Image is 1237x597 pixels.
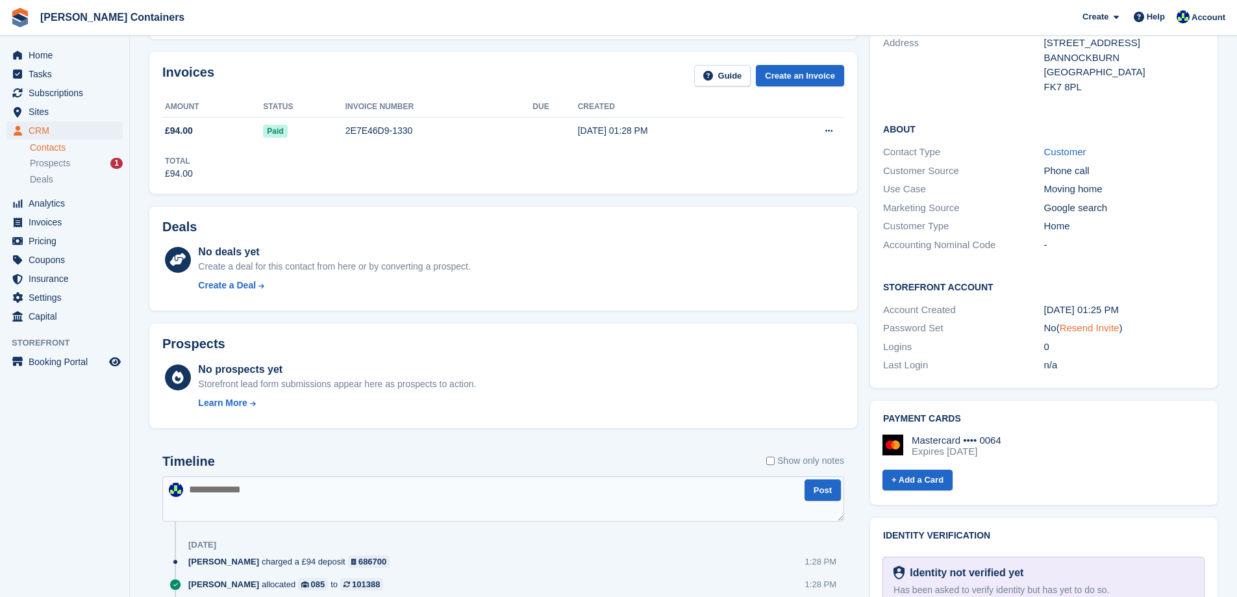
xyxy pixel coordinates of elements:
[298,578,328,591] a: 085
[756,65,844,86] a: Create an Invoice
[893,583,1193,597] div: Has been asked to verify identity but has yet to do so.
[883,201,1043,216] div: Marketing Source
[162,337,225,351] h2: Prospects
[1082,10,1108,23] span: Create
[883,321,1043,336] div: Password Set
[883,414,1205,424] h2: Payment cards
[882,435,903,455] img: Mastercard Logo
[198,279,256,292] div: Create a Deal
[883,340,1043,355] div: Logins
[883,238,1043,253] div: Accounting Nominal Code
[1044,303,1205,318] div: [DATE] 01:25 PM
[6,46,123,64] a: menu
[1044,340,1205,355] div: 0
[162,97,263,118] th: Amount
[30,157,70,170] span: Prospects
[30,173,123,186] a: Deals
[883,164,1043,179] div: Customer Source
[29,84,106,102] span: Subscriptions
[1044,321,1205,336] div: No
[169,483,183,497] img: Audra Whitelaw
[162,454,215,469] h2: Timeline
[532,97,577,118] th: Due
[6,251,123,269] a: menu
[358,555,386,568] div: 686700
[883,182,1043,197] div: Use Case
[6,121,123,140] a: menu
[188,555,396,568] div: charged a £94 deposit
[188,578,390,591] div: allocated to
[882,470,953,491] a: + Add a Card
[188,555,259,568] span: [PERSON_NAME]
[6,270,123,288] a: menu
[6,65,123,83] a: menu
[311,578,325,591] div: 085
[6,232,123,250] a: menu
[883,280,1205,293] h2: Storefront Account
[198,377,476,391] div: Storefront lead form submissions appear here as prospects to action.
[198,396,247,410] div: Learn More
[1044,201,1205,216] div: Google search
[1044,238,1205,253] div: -
[165,124,193,138] span: £94.00
[1177,10,1190,23] img: Audra Whitelaw
[1147,10,1165,23] span: Help
[6,353,123,371] a: menu
[29,65,106,83] span: Tasks
[6,288,123,307] a: menu
[578,124,770,138] div: [DATE] 01:28 PM
[30,157,123,170] a: Prospects 1
[1044,182,1205,197] div: Moving home
[912,435,1001,446] div: Mastercard •••• 0064
[1044,358,1205,373] div: n/a
[1044,219,1205,234] div: Home
[29,307,106,325] span: Capital
[29,353,106,371] span: Booking Portal
[578,97,770,118] th: Created
[340,578,383,591] a: 101388
[188,540,216,550] div: [DATE]
[29,213,106,231] span: Invoices
[352,578,380,591] div: 101388
[883,219,1043,234] div: Customer Type
[1044,65,1205,80] div: [GEOGRAPHIC_DATA]
[6,213,123,231] a: menu
[345,124,533,138] div: 2E7E46D9-1330
[29,46,106,64] span: Home
[198,244,470,260] div: No deals yet
[29,194,106,212] span: Analytics
[1192,11,1225,24] span: Account
[6,103,123,121] a: menu
[883,303,1043,318] div: Account Created
[165,167,193,181] div: £94.00
[1044,80,1205,95] div: FK7 8PL
[883,122,1205,135] h2: About
[107,354,123,370] a: Preview store
[1044,51,1205,66] div: BANNOCKBURN
[6,307,123,325] a: menu
[6,84,123,102] a: menu
[29,121,106,140] span: CRM
[29,251,106,269] span: Coupons
[162,65,214,86] h2: Invoices
[188,578,259,591] span: [PERSON_NAME]
[35,6,190,28] a: [PERSON_NAME] Containers
[766,454,844,468] label: Show only notes
[905,565,1023,581] div: Identity not verified yet
[1056,322,1123,333] span: ( )
[883,531,1205,541] h2: Identity verification
[29,103,106,121] span: Sites
[198,279,470,292] a: Create a Deal
[893,566,905,580] img: Identity Verification Ready
[165,155,193,167] div: Total
[1044,146,1086,157] a: Customer
[29,288,106,307] span: Settings
[6,194,123,212] a: menu
[263,97,345,118] th: Status
[198,396,476,410] a: Learn More
[1060,322,1119,333] a: Resend Invite
[198,362,476,377] div: No prospects yet
[883,145,1043,160] div: Contact Type
[29,232,106,250] span: Pricing
[348,555,390,568] a: 686700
